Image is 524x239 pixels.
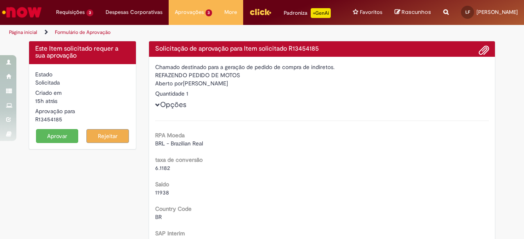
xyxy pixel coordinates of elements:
[1,4,43,20] img: ServiceNow
[6,25,343,40] ul: Trilhas de página
[155,230,185,237] b: SAP Interim
[155,181,169,188] b: Saldo
[35,97,130,105] div: 27/08/2025 18:36:09
[35,70,52,78] label: Estado
[155,164,170,172] span: 6.1182
[155,79,183,87] label: Aberto por
[36,129,79,143] button: Aprovar
[284,8,331,18] div: Padroniza
[395,9,431,16] a: Rascunhos
[175,8,204,16] span: Aprovações
[465,9,470,15] span: LF
[35,97,57,105] span: 15h atrás
[360,8,382,16] span: Favoritos
[35,115,130,123] div: R13454185
[155,205,192,212] b: Country Code
[155,213,162,221] span: BR
[155,71,489,79] div: REFAZENDO PEDIDO DE MOTOS
[86,129,129,143] button: Rejeitar
[155,189,169,196] span: 11938
[55,29,111,36] a: Formulário de Aprovação
[155,79,489,89] div: [PERSON_NAME]
[9,29,37,36] a: Página inicial
[155,89,489,98] div: Quantidade 1
[106,8,163,16] span: Despesas Corporativas
[35,107,75,115] label: Aprovação para
[86,9,93,16] span: 3
[249,6,271,18] img: click_logo_yellow_360x200.png
[56,8,85,16] span: Requisições
[155,63,489,71] div: Chamado destinado para a geração de pedido de compra de indiretos.
[155,132,185,139] b: RPA Moeda
[35,45,130,60] h4: Este Item solicitado requer a sua aprovação
[35,78,130,87] div: Solicitada
[155,45,489,53] h4: Solicitação de aprovação para Item solicitado R13454185
[35,89,62,97] label: Criado em
[155,140,203,147] span: BRL - Brazilian Real
[35,97,57,105] time: 27/08/2025 18:36:09
[477,9,518,16] span: [PERSON_NAME]
[224,8,237,16] span: More
[311,8,331,18] p: +GenAi
[155,156,203,163] b: taxa de conversão
[206,9,212,16] span: 3
[402,8,431,16] span: Rascunhos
